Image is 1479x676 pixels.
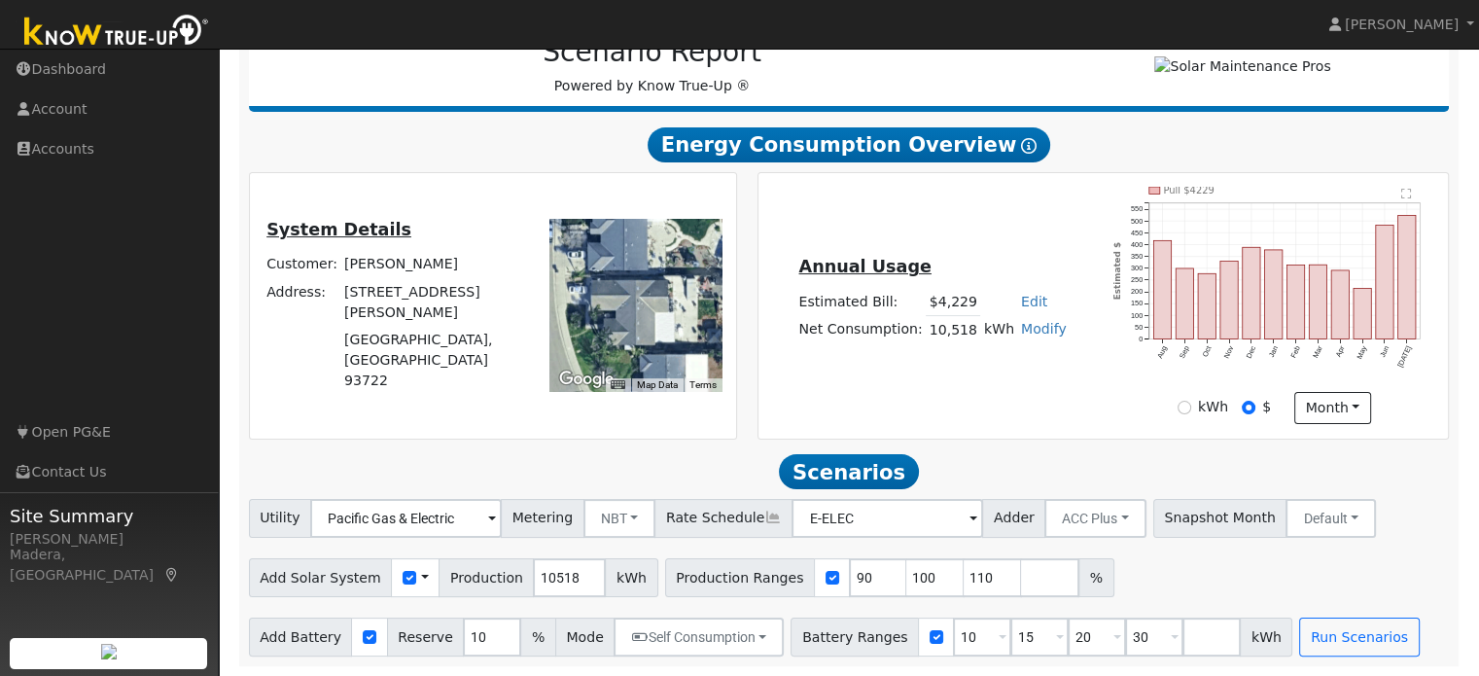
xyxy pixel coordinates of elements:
[249,499,312,538] span: Utility
[1289,344,1302,359] text: Feb
[1198,273,1215,338] rect: onclick=""
[1178,401,1191,414] input: kWh
[10,529,208,550] div: [PERSON_NAME]
[654,499,792,538] span: Rate Schedule
[1131,275,1143,284] text: 250
[982,499,1045,538] span: Adder
[1131,264,1143,272] text: 300
[10,545,208,586] div: Madera, [GEOGRAPHIC_DATA]
[795,316,926,344] td: Net Consumption:
[264,251,341,278] td: Customer:
[1131,229,1143,237] text: 450
[1245,344,1258,360] text: Dec
[1265,250,1283,339] rect: onclick=""
[1131,299,1143,307] text: 150
[341,251,523,278] td: [PERSON_NAME]
[1294,392,1371,425] button: month
[1243,247,1260,338] rect: onclick=""
[648,127,1050,162] span: Energy Consumption Overview
[163,567,181,583] a: Map
[1153,240,1171,338] rect: onclick=""
[439,558,534,597] span: Production
[798,257,931,276] u: Annual Usage
[1331,270,1349,339] rect: onclick=""
[1287,265,1305,338] rect: onclick=""
[266,220,411,239] u: System Details
[1356,344,1369,361] text: May
[249,558,393,597] span: Add Solar System
[1164,185,1215,196] text: Pull $4229
[554,367,618,392] img: Google
[637,378,678,392] button: Map Data
[501,499,584,538] span: Metering
[1021,321,1067,337] a: Modify
[1401,188,1412,199] text: 
[1176,268,1193,339] rect: onclick=""
[520,618,555,657] span: %
[1198,397,1228,417] label: kWh
[605,558,657,597] span: kWh
[1285,499,1376,538] button: Default
[15,11,219,54] img: Know True-Up
[1201,344,1214,358] text: Oct
[614,618,784,657] button: Self Consumption
[341,278,523,326] td: [STREET_ADDRESS][PERSON_NAME]
[1311,344,1324,360] text: Mar
[1155,344,1169,360] text: Aug
[1153,499,1287,538] span: Snapshot Month
[10,503,208,529] span: Site Summary
[310,499,502,538] input: Select a Utility
[1220,262,1238,339] rect: onclick=""
[926,288,980,316] td: $4,229
[259,36,1046,96] div: Powered by Know True-Up ®
[268,36,1036,69] h2: Scenario Report
[926,316,980,344] td: 10,518
[1154,56,1330,77] img: Solar Maintenance Pros
[1240,618,1292,657] span: kWh
[1299,618,1419,657] button: Run Scenarios
[1398,215,1416,338] rect: onclick=""
[1044,499,1146,538] button: ACC Plus
[387,618,465,657] span: Reserve
[1309,265,1326,338] rect: onclick=""
[1395,344,1413,369] text: [DATE]
[1139,335,1143,343] text: 0
[1021,294,1047,309] a: Edit
[1078,558,1113,597] span: %
[1131,217,1143,226] text: 500
[341,326,523,394] td: [GEOGRAPHIC_DATA], [GEOGRAPHIC_DATA] 93722
[1334,344,1347,359] text: Apr
[554,367,618,392] a: Open this area in Google Maps (opens a new window)
[1354,288,1371,338] rect: onclick=""
[1178,344,1191,360] text: Sep
[1267,344,1280,359] text: Jan
[1345,17,1459,32] span: [PERSON_NAME]
[689,379,717,390] a: Terms (opens in new tab)
[1131,311,1143,320] text: 100
[1113,242,1123,300] text: Estimated $
[1222,344,1236,360] text: Nov
[1131,204,1143,213] text: 550
[792,499,983,538] input: Select a Rate Schedule
[249,618,353,657] span: Add Battery
[1021,138,1037,154] i: Show Help
[1378,344,1391,359] text: Jun
[1131,287,1143,296] text: 200
[101,644,117,659] img: retrieve
[1131,240,1143,249] text: 400
[1135,323,1143,332] text: 50
[1262,397,1271,417] label: $
[791,618,919,657] span: Battery Ranges
[555,618,615,657] span: Mode
[795,288,926,316] td: Estimated Bill:
[583,499,656,538] button: NBT
[665,558,815,597] span: Production Ranges
[264,278,341,326] td: Address:
[611,378,624,392] button: Keyboard shortcuts
[980,316,1017,344] td: kWh
[1376,225,1393,338] rect: onclick=""
[779,454,918,489] span: Scenarios
[1131,252,1143,261] text: 350
[1242,401,1255,414] input: $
